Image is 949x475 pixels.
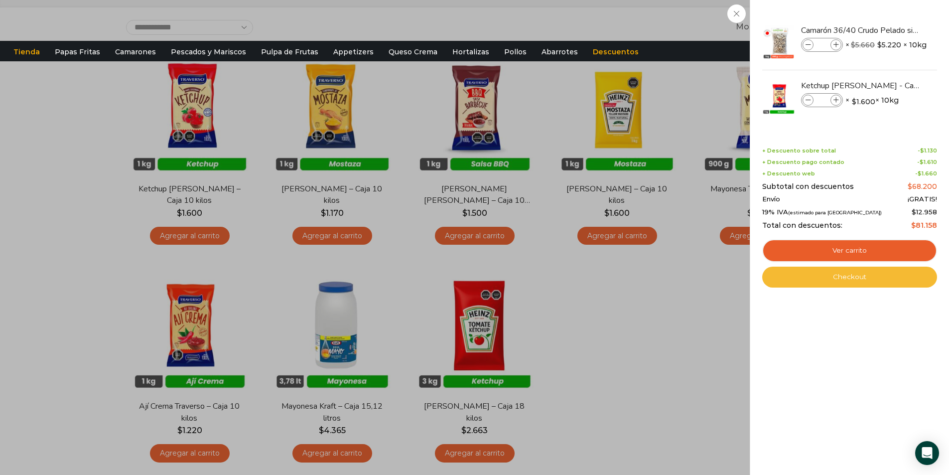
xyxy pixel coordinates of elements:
input: Product quantity [814,39,829,50]
bdi: 5.660 [851,40,875,49]
a: Queso Crema [384,42,442,61]
bdi: 81.158 [911,221,937,230]
span: - [918,148,937,154]
small: (estimado para [GEOGRAPHIC_DATA]) [788,210,882,215]
bdi: 1.660 [918,170,937,177]
span: $ [920,147,924,154]
a: Checkout [762,267,937,288]
a: Camarones [110,42,161,61]
span: $ [920,158,924,165]
span: × × 10kg [845,38,927,52]
bdi: 5.220 [877,40,901,50]
span: 19% IVA [762,208,882,216]
span: Subtotal con descuentos [762,182,854,191]
span: $ [877,40,882,50]
span: + Descuento sobre total [762,148,836,154]
span: - [917,159,937,165]
span: $ [911,221,916,230]
span: ¡GRATIS! [908,195,937,203]
input: Product quantity [814,95,829,106]
a: Pollos [499,42,532,61]
a: Pescados y Mariscos [166,42,251,61]
a: Papas Fritas [50,42,105,61]
bdi: 68.200 [908,182,937,191]
span: Total con descuentos: [762,221,842,230]
bdi: 1.610 [920,158,937,165]
span: $ [851,40,855,49]
a: Abarrotes [537,42,583,61]
a: Descuentos [588,42,644,61]
span: $ [912,208,916,216]
a: Tienda [8,42,45,61]
span: - [915,170,937,177]
bdi: 1.600 [852,97,875,107]
bdi: 1.130 [920,147,937,154]
span: $ [908,182,912,191]
span: 12.958 [912,208,937,216]
a: Camarón 36/40 Crudo Pelado sin Vena - Bronze - Caja 10 kg [801,25,920,36]
span: × × 10kg [845,93,899,107]
a: Ver carrito [762,239,937,262]
span: + Descuento pago contado [762,159,844,165]
div: Open Intercom Messenger [915,441,939,465]
a: Ketchup [PERSON_NAME] - Caja 10 kilos [801,80,920,91]
a: Appetizers [328,42,379,61]
span: + Descuento web [762,170,815,177]
a: Hortalizas [447,42,494,61]
span: Envío [762,195,780,203]
a: Pulpa de Frutas [256,42,323,61]
span: $ [918,170,922,177]
span: $ [852,97,856,107]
